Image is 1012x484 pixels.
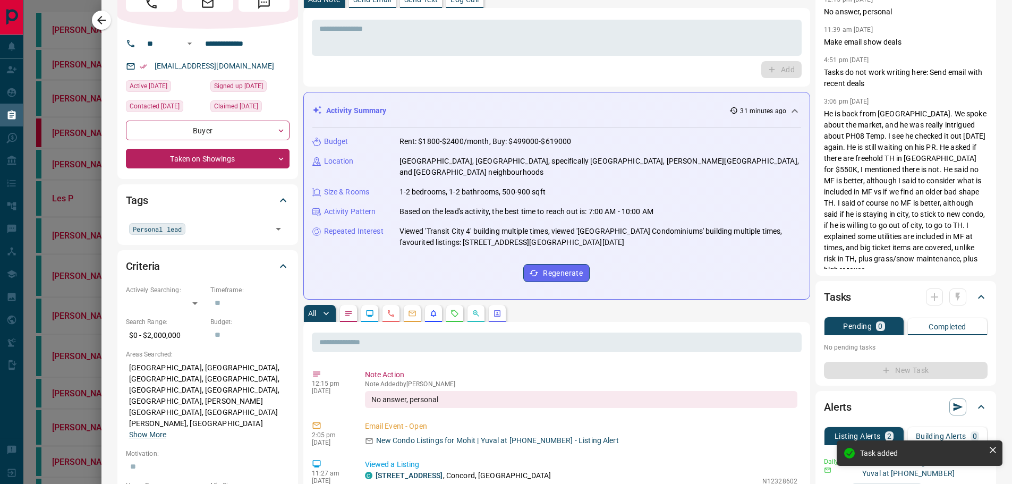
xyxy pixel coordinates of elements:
p: 2:05 pm [312,431,349,439]
div: Tags [126,188,290,213]
p: Areas Searched: [126,350,290,359]
svg: Email Verified [140,63,147,70]
p: 1-2 bedrooms, 1-2 bathrooms, 500-900 sqft [399,186,546,198]
p: Based on the lead's activity, the best time to reach out is: 7:00 AM - 10:00 AM [399,206,653,217]
p: Note Action [365,369,798,380]
p: $0 - $2,000,000 [126,327,205,344]
svg: Opportunities [472,309,480,318]
div: Tasks [824,284,988,310]
p: 2 [887,432,891,440]
div: Mon Mar 11 2024 [210,100,290,115]
p: Building Alerts [916,432,966,440]
a: [EMAIL_ADDRESS][DOMAIN_NAME] [155,62,275,70]
span: Active [DATE] [130,81,167,91]
svg: Calls [387,309,395,318]
svg: Requests [450,309,459,318]
p: Rent: $1800-$2400/month, Buy: $499000-$619000 [399,136,572,147]
p: [GEOGRAPHIC_DATA], [GEOGRAPHIC_DATA], [GEOGRAPHIC_DATA], [GEOGRAPHIC_DATA], [GEOGRAPHIC_DATA], [G... [126,359,290,444]
p: 12:15 pm [312,380,349,387]
div: Alerts [824,394,988,420]
p: Make email show deals [824,37,988,48]
p: [DATE] [312,387,349,395]
div: Activity Summary31 minutes ago [312,101,802,121]
p: Location [324,156,354,167]
div: condos.ca [365,472,372,479]
p: Budget [324,136,348,147]
p: Repeated Interest [324,226,384,237]
p: Listing Alerts [835,432,881,440]
span: Personal lead [133,224,182,234]
h2: Tasks [824,288,851,305]
h2: Alerts [824,398,852,415]
p: Completed [929,323,966,330]
p: Tasks do not work writing here: Send email with recent deals [824,67,988,89]
div: Sun Oct 12 2025 [126,80,205,95]
svg: Notes [344,309,353,318]
p: 3:06 pm [DATE] [824,98,869,105]
p: All [308,310,317,317]
button: Open [183,37,196,50]
span: Contacted [DATE] [130,101,180,112]
p: , Concord, [GEOGRAPHIC_DATA] [376,470,551,481]
p: 11:39 am [DATE] [824,26,873,33]
svg: Email [824,466,831,474]
p: Activity Summary [326,105,387,116]
svg: Agent Actions [493,309,501,318]
p: Motivation: [126,449,290,458]
div: Buyer [126,121,290,140]
p: He is back from [GEOGRAPHIC_DATA]. We spoke about the market, and he was really intrigued about P... [824,108,988,276]
p: Actively Searching: [126,285,205,295]
svg: Emails [408,309,416,318]
div: Task added [860,449,984,457]
p: Viewed a Listing [365,459,798,470]
button: Show More [129,429,166,440]
svg: Listing Alerts [429,309,438,318]
svg: Lead Browsing Activity [365,309,374,318]
p: 0 [878,322,882,330]
p: No answer, personal [824,6,988,18]
p: Size & Rooms [324,186,370,198]
h2: Criteria [126,258,160,275]
h2: Tags [126,192,148,209]
p: Pending [843,322,872,330]
div: Criteria [126,253,290,279]
p: Timeframe: [210,285,290,295]
div: Wed Sep 17 2025 [126,100,205,115]
p: [GEOGRAPHIC_DATA], [GEOGRAPHIC_DATA], specifically [GEOGRAPHIC_DATA], [PERSON_NAME][GEOGRAPHIC_DA... [399,156,802,178]
span: Claimed [DATE] [214,101,258,112]
p: Email Event - Open [365,421,798,432]
p: No pending tasks [824,339,988,355]
p: [DATE] [312,439,349,446]
p: 31 minutes ago [740,106,786,116]
button: Open [271,222,286,236]
p: Activity Pattern [324,206,376,217]
p: 11:27 am [312,470,349,477]
div: No answer, personal [365,391,798,408]
p: 4:51 pm [DATE] [824,56,869,64]
button: Regenerate [523,264,590,282]
p: Daily [824,457,845,466]
p: Note Added by [PERSON_NAME] [365,380,798,388]
div: Taken on Showings [126,149,290,168]
p: Viewed 'Transit City 4' building multiple times, viewed '[GEOGRAPHIC_DATA] Condominiums' building... [399,226,802,248]
span: Signed up [DATE] [214,81,263,91]
div: Mon Mar 11 2024 [210,80,290,95]
p: 0 [973,432,977,440]
p: New Condo Listings for Mohit | Yuval at [PHONE_NUMBER] - Listing Alert [376,435,619,446]
a: [STREET_ADDRESS] [376,471,443,480]
p: Search Range: [126,317,205,327]
p: Budget: [210,317,290,327]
